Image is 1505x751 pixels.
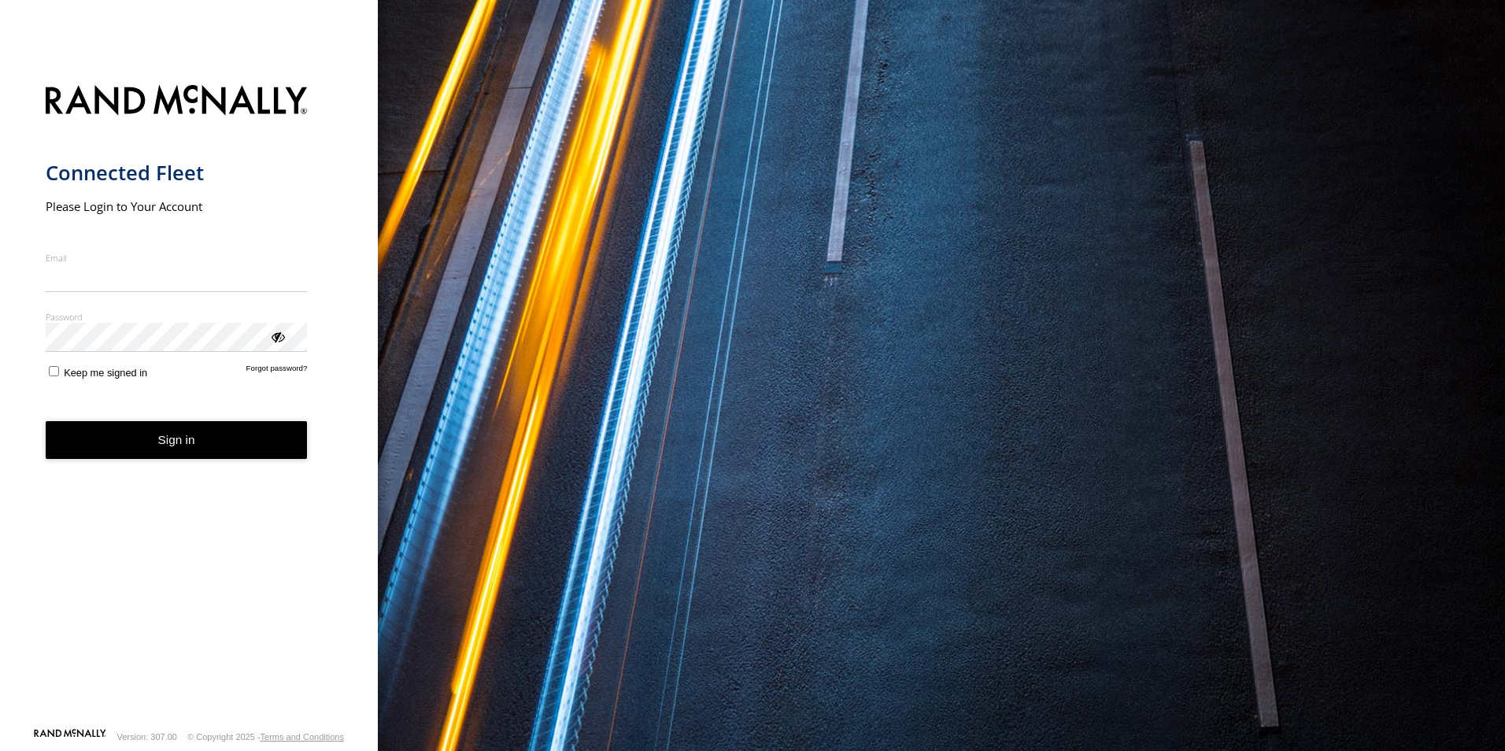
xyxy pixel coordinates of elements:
[46,160,308,186] h1: Connected Fleet
[46,311,308,323] label: Password
[46,421,308,460] button: Sign in
[34,729,106,745] a: Visit our Website
[64,367,147,379] span: Keep me signed in
[117,732,177,742] div: Version: 307.00
[187,732,344,742] div: © Copyright 2025 -
[261,732,344,742] a: Terms and Conditions
[46,252,308,264] label: Email
[246,364,308,379] a: Forgot password?
[46,76,333,727] form: main
[49,366,59,376] input: Keep me signed in
[269,328,285,344] div: ViewPassword
[46,198,308,214] h2: Please Login to Your Account
[46,82,308,122] img: Rand McNally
